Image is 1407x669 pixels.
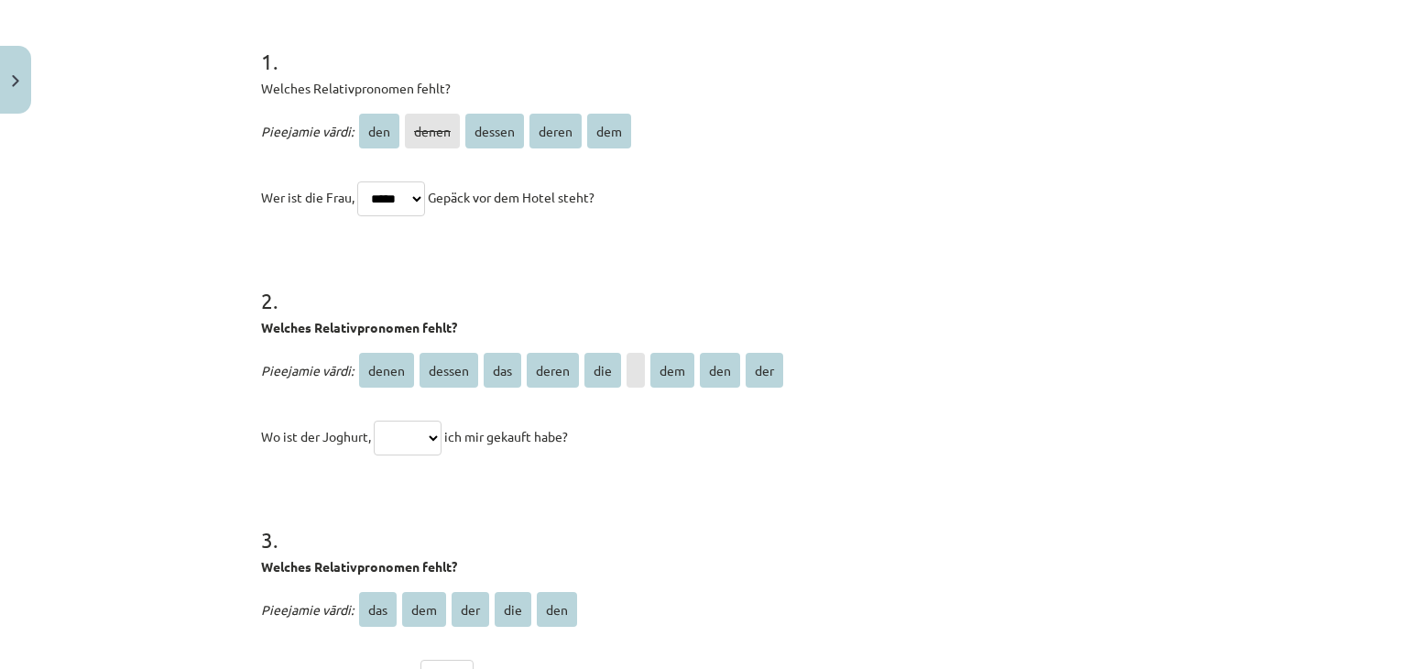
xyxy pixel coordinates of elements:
[537,592,577,627] span: den
[495,592,531,627] span: die
[484,353,521,388] span: das
[587,114,631,148] span: dem
[584,353,621,388] span: die
[12,75,19,87] img: icon-close-lesson-0947bae3869378f0d4975bcd49f059093ad1ed9edebbc8119c70593378902aed.svg
[261,601,354,618] span: Pieejamie vārdi:
[420,353,478,388] span: dessen
[650,353,694,388] span: dem
[465,114,524,148] span: dessen
[261,123,354,139] span: Pieejamie vārdi:
[261,79,1146,98] p: Welches Relativpronomen fehlt?
[746,353,783,388] span: der
[261,16,1146,73] h1: 1 .
[261,558,457,575] b: Welches Relativpronomen fehlt?
[359,592,397,627] span: das
[452,592,489,627] span: der
[402,592,446,627] span: dem
[359,114,399,148] span: den
[405,114,460,148] span: denen
[527,353,579,388] span: deren
[261,362,354,378] span: Pieejamie vārdi:
[261,428,371,444] span: Wo ist der Joghurt,
[261,319,457,335] b: Welches Relativpronomen fehlt?
[428,189,594,205] span: Gepäck vor dem Hotel steht?
[261,189,354,205] span: Wer ist die Frau,
[529,114,582,148] span: deren
[261,495,1146,552] h1: 3 .
[700,353,740,388] span: den
[261,256,1146,313] h1: 2 .
[444,428,568,444] span: ich mir gekauft habe?
[359,353,414,388] span: denen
